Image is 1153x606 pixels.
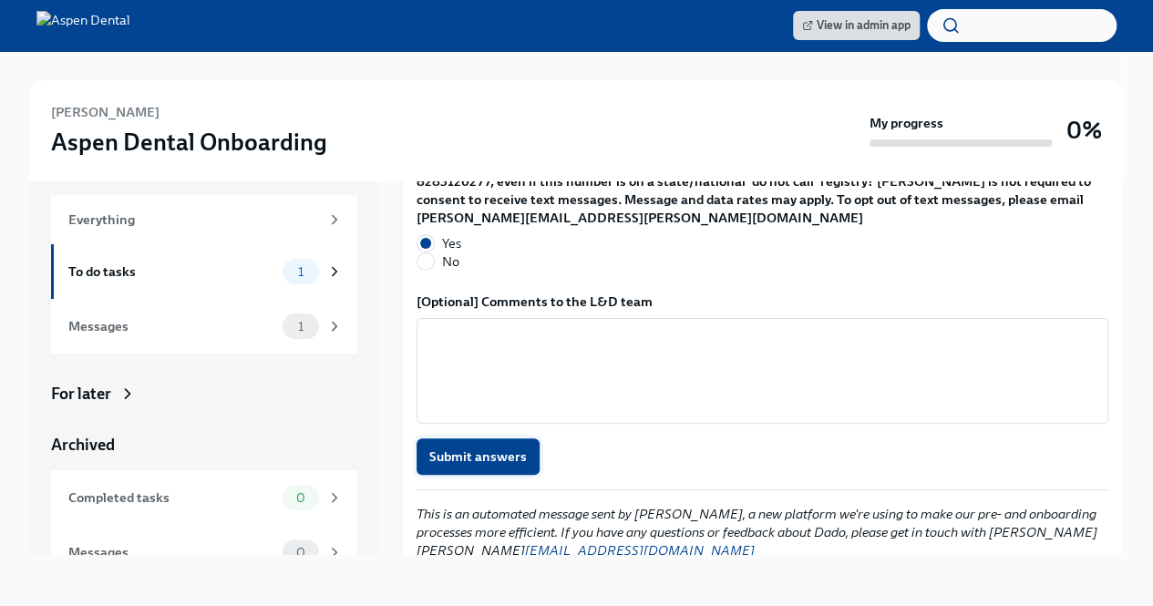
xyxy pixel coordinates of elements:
h3: 0% [1066,114,1102,147]
label: [Optional] Comments to the L&D team [417,293,1108,311]
span: 0 [285,491,316,505]
div: Messages [68,316,275,336]
em: This is an automated message sent by [PERSON_NAME], a new platform we're using to make our pre- a... [417,506,1097,559]
strong: My progress [870,114,943,132]
div: Everything [68,210,319,230]
a: Archived [51,434,357,456]
h6: [PERSON_NAME] [51,102,160,122]
a: Completed tasks0 [51,470,357,525]
span: View in admin app [802,16,911,35]
a: Messages1 [51,299,357,354]
div: Messages [68,542,275,562]
span: No [442,252,459,271]
a: [EMAIL_ADDRESS][DOMAIN_NAME] [525,542,755,559]
div: For later [51,383,111,405]
label: Has [PERSON_NAME] agreed to receive automated text messages regarding the Hygiene Onboarding prog... [417,154,1108,227]
h3: Aspen Dental Onboarding [51,126,327,159]
a: To do tasks1 [51,244,357,299]
a: For later [51,383,357,405]
img: Aspen Dental [36,11,130,40]
div: Completed tasks [68,488,275,508]
span: 1 [287,265,314,279]
span: Yes [442,234,461,252]
span: 1 [287,320,314,334]
a: Messages0 [51,525,357,580]
div: To do tasks [68,262,275,282]
a: View in admin app [793,11,920,40]
span: 0 [285,546,316,560]
span: Submit answers [429,447,527,466]
a: Everything [51,195,357,244]
button: Submit answers [417,438,540,475]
